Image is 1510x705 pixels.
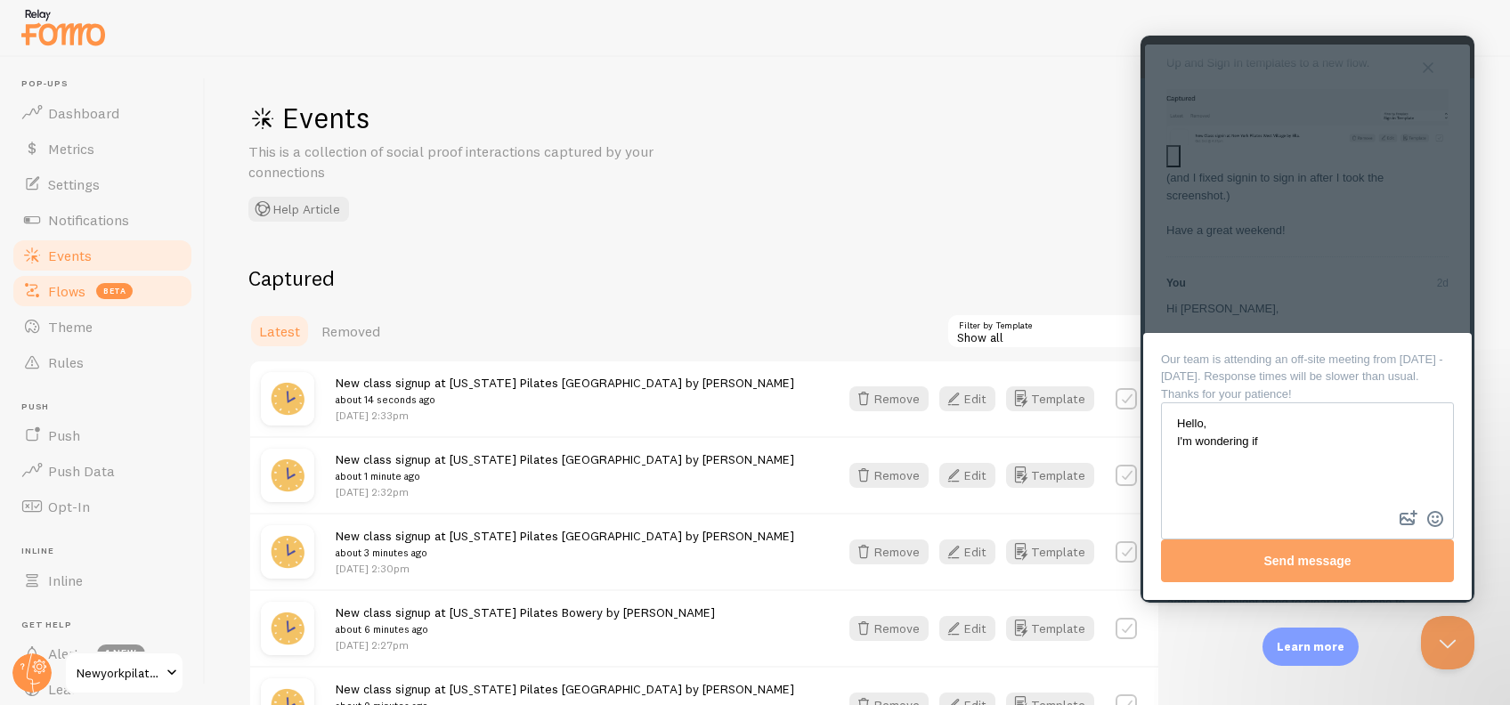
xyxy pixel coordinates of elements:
[939,463,1006,488] a: Edit
[1006,386,1094,411] button: Template
[11,131,194,166] a: Metrics
[946,313,1160,349] div: Show all
[11,95,194,131] a: Dashboard
[336,408,794,423] p: [DATE] 2:33pm
[11,309,194,344] a: Theme
[849,463,929,488] button: Remove
[11,166,194,202] a: Settings
[77,662,161,684] span: Newyorkpilates
[336,468,794,484] small: about 1 minute ago
[1006,616,1094,641] button: Template
[1277,638,1344,655] p: Learn more
[336,621,715,637] small: about 6 minutes ago
[48,318,93,336] span: Theme
[48,571,83,589] span: Inline
[1421,616,1474,669] iframe: Help Scout Beacon - Close
[1262,628,1359,666] div: Learn more
[48,140,94,158] span: Metrics
[21,620,194,631] span: Get Help
[321,322,380,340] span: Removed
[939,616,995,641] button: Edit
[48,462,115,480] span: Push Data
[11,636,194,671] a: Alerts 1 new
[21,401,194,413] span: Push
[21,546,194,557] span: Inline
[336,637,715,652] p: [DATE] 2:27pm
[48,104,119,122] span: Dashboard
[939,386,1006,411] a: Edit
[261,449,314,502] img: hours.jpg
[849,386,929,411] button: Remove
[939,539,995,564] button: Edit
[48,353,84,371] span: Rules
[48,282,85,300] span: Flows
[21,78,194,90] span: Pop-ups
[261,372,314,425] img: hours.jpg
[11,238,194,273] a: Events
[48,175,100,193] span: Settings
[248,264,1160,292] h2: Captured
[336,561,794,576] p: [DATE] 2:30pm
[48,498,90,515] span: Opt-In
[97,644,145,662] span: 1 new
[19,4,108,50] img: fomo-relay-logo-orange.svg
[11,417,194,453] a: Push
[248,100,783,136] h1: Events
[939,386,995,411] button: Edit
[259,322,300,340] span: Latest
[48,426,80,444] span: Push
[849,539,929,564] button: Remove
[11,273,194,309] a: Flows beta
[11,563,194,598] a: Inline
[336,604,715,637] span: New class signup at [US_STATE] Pilates Bowery by [PERSON_NAME]
[336,451,794,484] span: New class signup at [US_STATE] Pilates [GEOGRAPHIC_DATA] by [PERSON_NAME]
[64,652,184,694] a: Newyorkpilates
[1006,463,1094,488] button: Template
[1141,36,1474,603] iframe: Help Scout Beacon - Live Chat, Contact Form, and Knowledge Base
[261,525,314,579] img: hours.jpg
[248,142,676,182] p: This is a collection of social proof interactions captured by your connections
[48,644,86,662] span: Alerts
[96,283,133,299] span: beta
[939,539,1006,564] a: Edit
[336,375,794,408] span: New class signup at [US_STATE] Pilates [GEOGRAPHIC_DATA] by [PERSON_NAME]
[11,489,194,524] a: Opt-In
[248,197,349,222] button: Help Article
[11,202,194,238] a: Notifications
[48,211,129,229] span: Notifications
[11,453,194,489] a: Push Data
[1006,539,1094,564] button: Template
[311,313,391,349] a: Removed
[849,616,929,641] button: Remove
[336,545,794,561] small: about 3 minutes ago
[939,463,995,488] button: Edit
[248,313,311,349] a: Latest
[336,392,794,408] small: about 14 seconds ago
[336,484,794,499] p: [DATE] 2:32pm
[261,602,314,655] img: hours.jpg
[939,616,1006,641] a: Edit
[11,344,194,380] a: Rules
[48,247,92,264] span: Events
[336,528,794,561] span: New class signup at [US_STATE] Pilates [GEOGRAPHIC_DATA] by [PERSON_NAME]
